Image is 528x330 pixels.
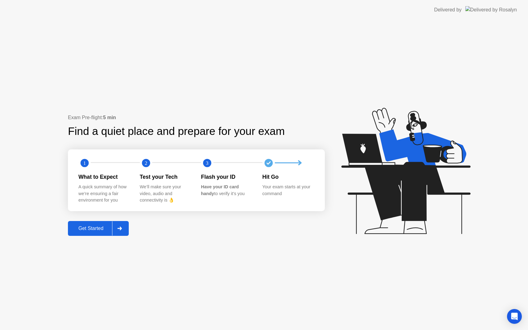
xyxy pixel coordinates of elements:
button: Get Started [68,221,129,236]
div: Find a quiet place and prepare for your exam [68,123,286,140]
div: A quick summary of how we’re ensuring a fair environment for you [78,184,130,204]
b: 5 min [103,115,116,120]
div: to verify it’s you [201,184,253,197]
text: 1 [83,160,86,166]
div: Hit Go [262,173,314,181]
text: 2 [145,160,147,166]
div: Open Intercom Messenger [507,309,522,324]
div: Delivered by [434,6,462,14]
div: We’ll make sure your video, audio and connectivity is 👌 [140,184,191,204]
div: Exam Pre-flight: [68,114,325,121]
div: Your exam starts at your command [262,184,314,197]
div: What to Expect [78,173,130,181]
text: 3 [206,160,208,166]
img: Delivered by Rosalyn [465,6,517,13]
div: Get Started [70,226,112,231]
b: Have your ID card handy [201,184,239,196]
div: Flash your ID [201,173,253,181]
div: Test your Tech [140,173,191,181]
